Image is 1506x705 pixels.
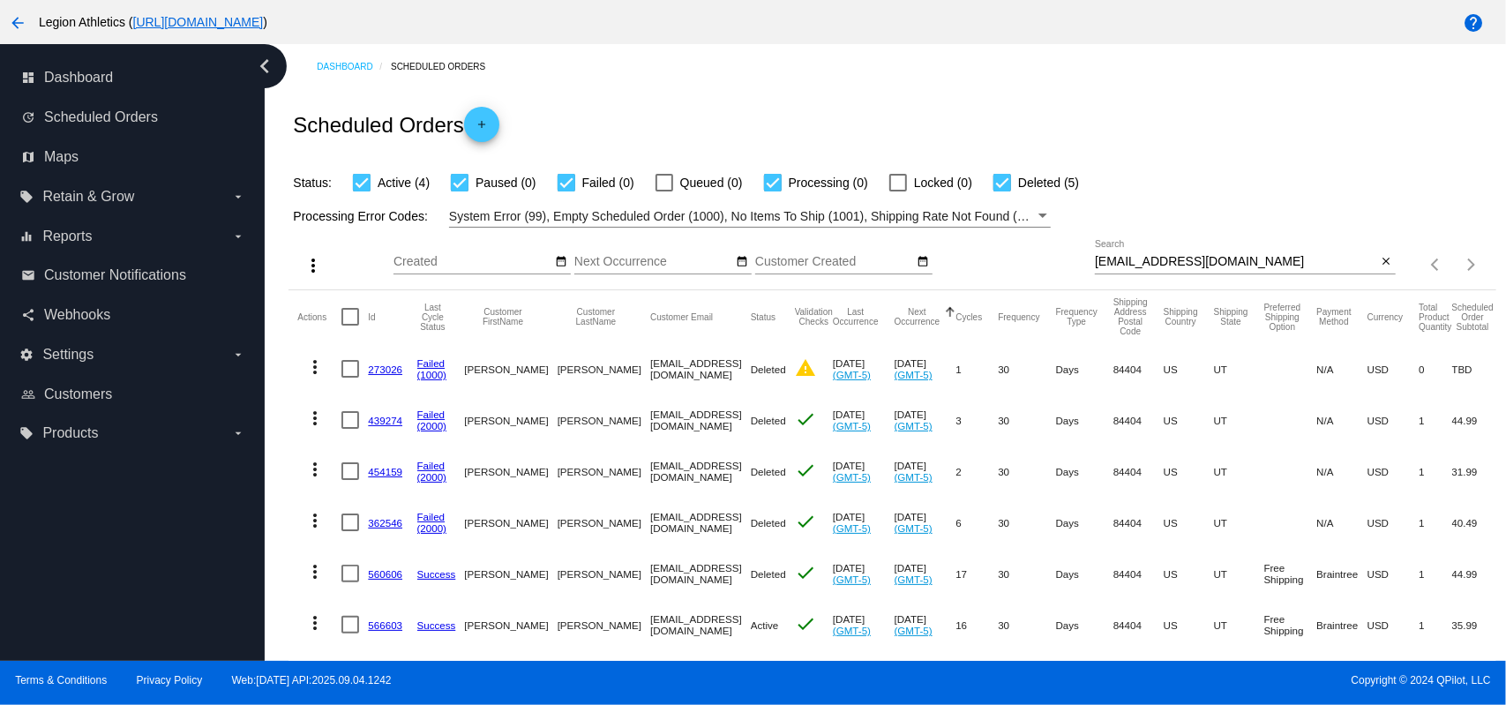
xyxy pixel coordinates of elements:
mat-cell: Days [1056,497,1113,548]
mat-cell: 1 [955,650,998,701]
mat-cell: US [1164,446,1214,497]
i: email [21,268,35,282]
span: Processing (0) [789,172,868,193]
mat-cell: 84404 [1113,394,1164,446]
a: 566603 [368,619,402,631]
span: Maps [44,149,79,165]
mat-icon: more_vert [304,356,326,378]
mat-cell: UT [1214,548,1264,599]
mat-cell: [PERSON_NAME] [558,446,650,497]
a: (GMT-5) [833,522,871,534]
a: 439274 [368,415,402,426]
mat-cell: 30 [998,599,1055,650]
button: Change sorting for PreferredShippingOption [1264,303,1301,332]
mat-cell: 30 [998,446,1055,497]
span: Deleted [751,364,786,375]
a: 560606 [368,568,402,580]
a: Scheduled Orders [391,53,501,80]
button: Previous page [1419,247,1454,282]
mat-cell: Free Shipping [1264,548,1317,599]
mat-icon: date_range [556,255,568,269]
mat-cell: 84404 [1113,599,1164,650]
mat-cell: [DATE] [833,650,895,701]
mat-cell: 84404 [1113,650,1164,701]
mat-cell: [PERSON_NAME] [464,650,557,701]
mat-cell: US [1164,548,1214,599]
button: Clear [1377,253,1396,272]
mat-cell: Days [1056,599,1113,650]
mat-cell: 84404 [1113,548,1164,599]
a: (GMT-5) [895,574,933,585]
a: (2000) [417,471,447,483]
mat-cell: [EMAIL_ADDRESS][DOMAIN_NAME] [650,394,751,446]
span: Scheduled Orders [44,109,158,125]
mat-icon: more_vert [304,510,326,531]
mat-cell: [EMAIL_ADDRESS][DOMAIN_NAME] [650,599,751,650]
mat-cell: [EMAIL_ADDRESS][DOMAIN_NAME] [650,497,751,548]
mat-cell: UT [1214,343,1264,394]
mat-icon: arrow_back [7,12,28,34]
mat-cell: 84404 [1113,343,1164,394]
i: dashboard [21,71,35,85]
mat-cell: 0 [1419,343,1451,394]
a: (2000) [417,420,447,431]
h2: Scheduled Orders [293,107,498,142]
mat-cell: [DATE] [833,548,895,599]
span: Processing Error Codes: [293,209,428,223]
span: Products [42,425,98,441]
span: Deleted [751,415,786,426]
mat-cell: USD [1367,343,1420,394]
a: Failed [417,409,446,420]
a: Failed [417,511,446,522]
i: map [21,150,35,164]
mat-icon: date_range [736,255,748,269]
span: Legion Athletics ( ) [39,15,267,29]
span: Copyright © 2024 QPilot, LLC [768,674,1491,686]
button: Change sorting for CustomerFirstName [464,307,541,326]
mat-cell: USD [1367,650,1420,701]
mat-cell: 1 [1419,497,1451,548]
a: Failed [417,357,446,369]
mat-select: Filter by Processing Error Codes [449,206,1051,228]
mat-icon: more_vert [304,612,326,634]
mat-cell: 1 [1419,548,1451,599]
button: Change sorting for PaymentMethod.Type [1316,307,1351,326]
mat-cell: USD [1367,497,1420,548]
mat-cell: 2 [998,650,1055,701]
a: (GMT-5) [895,420,933,431]
mat-cell: [PERSON_NAME] [558,394,650,446]
mat-cell: USD [1367,446,1420,497]
mat-cell: [PERSON_NAME] [558,650,650,701]
mat-cell: [PERSON_NAME] [464,599,557,650]
mat-cell: UT [1214,446,1264,497]
mat-cell: Braintree [1316,599,1367,650]
button: Change sorting for ShippingCountry [1164,307,1198,326]
mat-cell: [PERSON_NAME] [464,548,557,599]
i: people_outline [21,387,35,401]
mat-cell: Days [1056,446,1113,497]
mat-cell: Days [1056,548,1113,599]
span: Locked (0) [914,172,972,193]
mat-cell: USD [1367,599,1420,650]
a: Failed [417,460,446,471]
mat-cell: UT [1214,650,1264,701]
button: Change sorting for FrequencyType [1056,307,1098,326]
i: share [21,308,35,322]
span: Status: [293,176,332,190]
span: Deleted (5) [1018,172,1079,193]
a: (GMT-5) [833,574,871,585]
a: [URL][DOMAIN_NAME] [133,15,264,29]
i: equalizer [19,229,34,244]
mat-icon: help [1463,12,1484,34]
mat-cell: [EMAIL_ADDRESS][DOMAIN_NAME] [650,548,751,599]
button: Change sorting for CurrencyIso [1367,311,1404,322]
input: Created [393,255,552,269]
button: Change sorting for ShippingPostcode [1113,297,1148,336]
mat-cell: [DATE] [833,497,895,548]
mat-cell: [PERSON_NAME] [464,497,557,548]
i: update [21,110,35,124]
mat-cell: N/A [1316,446,1367,497]
a: people_outline Customers [21,380,245,409]
mat-cell: 2 [955,446,998,497]
mat-icon: close [1380,255,1392,269]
